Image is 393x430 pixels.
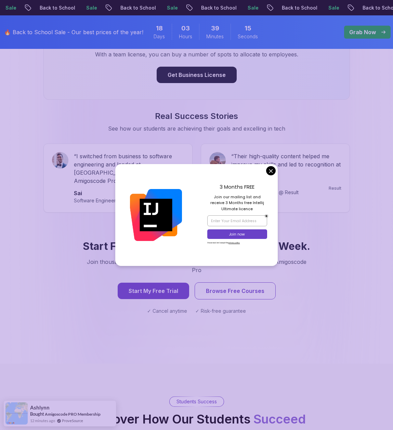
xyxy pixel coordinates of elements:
p: Sale [242,4,264,11]
span: 18 Days [156,24,163,33]
h3: Start Free. Build Your First Project This Week. [60,240,333,252]
span: 3 Hours [181,24,190,33]
p: Sale [80,4,102,11]
span: 39 Minutes [211,24,219,33]
button: Get Business License [157,67,237,83]
span: ✓ Risk-free guarantee [195,308,246,314]
button: Start My Free Trial [118,283,189,299]
span: Bought [30,411,44,417]
img: provesource social proof notification image [5,402,28,425]
p: Students Success [176,398,217,405]
h3: Real Success Stories [3,111,390,122]
span: 15 Seconds [245,24,251,33]
p: Back to School [115,4,161,11]
p: See how our students are achieving their goals and excelling in tech [82,124,312,133]
span: Succeed [253,412,306,427]
span: Days [154,33,165,40]
p: Sale [161,4,183,11]
span: Ashlynn [30,405,50,411]
p: Join thousands of developers who have transformed their careers with Amigoscode Pro [82,258,312,274]
p: With a team license, you can buy a number of spots to allocate to employees. [82,50,312,58]
p: 🔥 Back to School Sale - Our best prices of the year! [4,28,143,36]
p: Result [329,186,341,191]
span: Seconds [238,33,258,40]
p: Sai [74,189,142,197]
span: Hours [179,33,192,40]
p: Sale [323,4,344,11]
span: Minutes [206,33,224,40]
h2: Discover How Our Students [87,412,306,426]
p: “ Their high-quality content helped me improve my skills and led to recognition at my company. ” [231,152,341,177]
img: Sai [52,152,68,169]
a: ProveSource [62,418,83,424]
a: Amigoscode PRO Membership [45,412,101,417]
span: 12 minutes ago [30,418,55,424]
img: Amir [209,152,226,169]
p: Back to School [34,4,80,11]
p: Back to School [276,4,323,11]
p: “ I switched from business to software engineering and landed at [GEOGRAPHIC_DATA] [DATE] thanks ... [74,152,184,185]
button: Browse Free Courses [195,282,276,299]
a: Get Business License [157,71,237,78]
p: Back to School [195,4,242,11]
span: ✓ Cancel anytime [147,308,187,314]
p: Software Engineer @ Amazon [74,197,142,204]
p: Grab Now [349,28,376,36]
